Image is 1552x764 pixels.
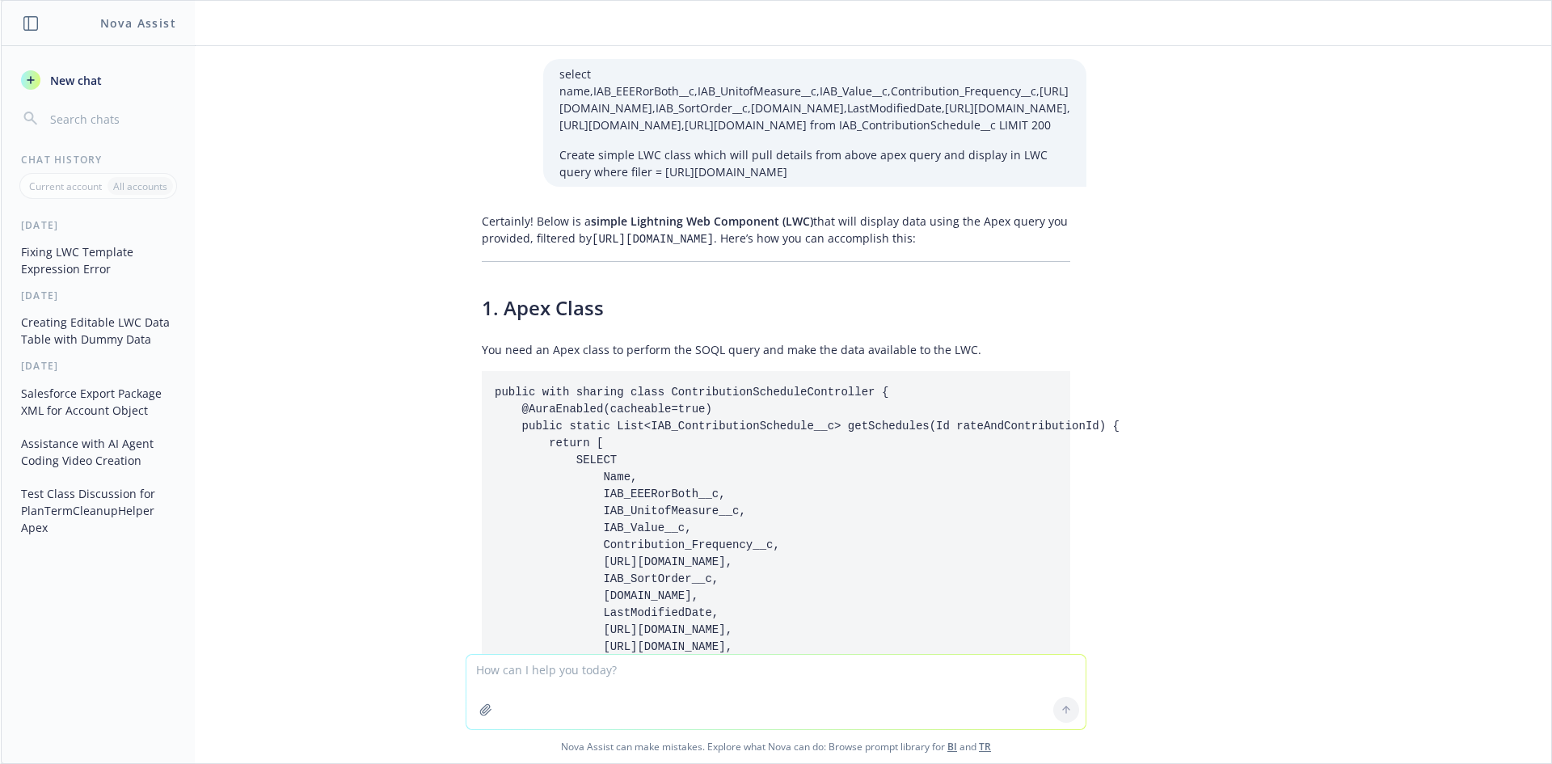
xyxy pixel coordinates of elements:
[15,238,182,282] button: Fixing LWC Template Expression Error
[2,289,195,302] div: [DATE]
[482,341,1070,358] p: You need an Apex class to perform the SOQL query and make the data available to the LWC.
[15,480,182,541] button: Test Class Discussion for PlanTermCleanupHelper Apex
[47,72,102,89] span: New chat
[15,65,182,95] button: New chat
[592,233,714,246] code: [URL][DOMAIN_NAME]
[2,218,195,232] div: [DATE]
[482,213,1070,248] p: Certainly! Below is a that will display data using the Apex query you provided, filtered by . Her...
[559,65,1070,133] p: select name,IAB_EEERorBoth__c,IAB_UnitofMeasure__c,IAB_Value__c,Contribution_Frequency__c,[URL][D...
[2,359,195,373] div: [DATE]
[947,740,957,753] a: BI
[559,146,1070,180] p: Create simple LWC class which will pull details from above apex query and display in LWC query wh...
[15,380,182,424] button: Salesforce Export Package XML for Account Object
[2,153,195,167] div: Chat History
[15,309,182,352] button: Creating Editable LWC Data Table with Dummy Data
[100,15,176,32] h1: Nova Assist
[7,730,1545,763] span: Nova Assist can make mistakes. Explore what Nova can do: Browse prompt library for and
[113,179,167,193] p: All accounts
[979,740,991,753] a: TR
[591,213,813,229] span: simple Lightning Web Component (LWC)
[29,179,102,193] p: Current account
[47,108,175,130] input: Search chats
[482,294,1070,322] h3: 1. Apex Class
[15,430,182,474] button: Assistance with AI Agent Coding Video Creation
